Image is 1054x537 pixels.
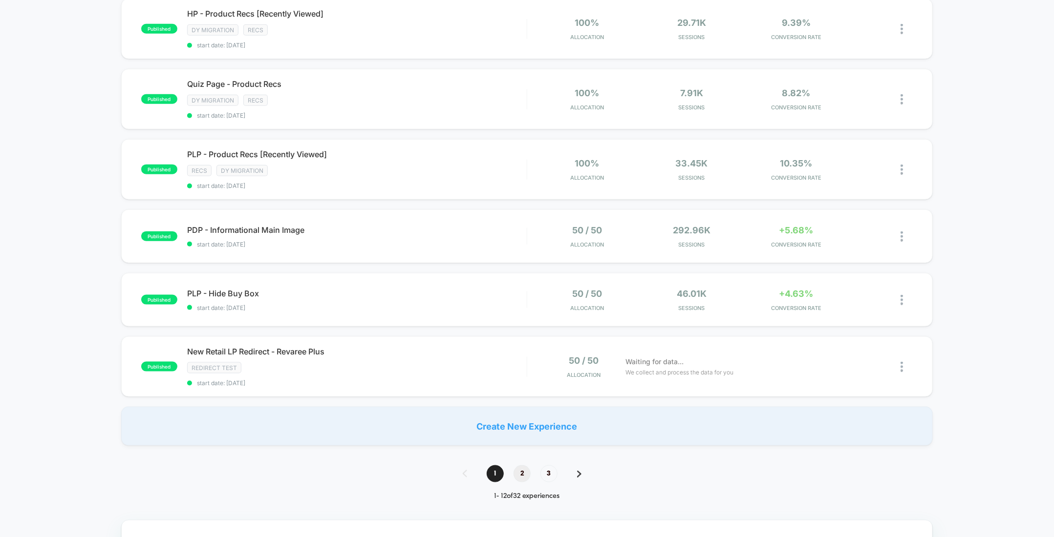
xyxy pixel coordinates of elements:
span: 2 [514,465,531,482]
div: Create New Experience [121,407,933,446]
span: 100% [575,158,599,168]
span: start date: [DATE] [187,41,527,49]
span: 29.71k [677,18,706,28]
span: Allocation [570,34,604,41]
span: published [141,295,177,305]
span: Sessions [642,104,741,111]
span: CONVERSION RATE [747,174,846,181]
span: published [141,165,177,174]
span: 9.39% [782,18,811,28]
span: 50 / 50 [572,289,602,299]
span: start date: [DATE] [187,241,527,248]
span: published [141,94,177,104]
span: Recs [187,165,212,176]
img: close [901,24,903,34]
span: DY Migration [187,95,238,106]
span: Quiz Page - Product Recs [187,79,527,89]
span: Allocation [567,372,601,378]
span: CONVERSION RATE [747,241,846,248]
span: Waiting for data... [625,356,684,367]
span: Recs [243,95,268,106]
span: Sessions [642,174,741,181]
span: 50 / 50 [572,225,602,235]
span: Sessions [642,305,741,311]
span: We collect and process the data for you [625,368,733,377]
span: CONVERSION RATE [747,104,846,111]
span: published [141,24,177,34]
span: 8.82% [782,88,811,98]
img: close [901,94,903,104]
span: Recs [243,24,268,36]
span: published [141,362,177,372]
span: DY Migration [187,24,238,36]
img: close [901,362,903,372]
span: PLP - Product Recs [Recently Viewed] [187,149,527,159]
span: 50 / 50 [569,355,599,366]
span: 1 [487,465,504,482]
span: +5.68% [779,225,814,235]
span: start date: [DATE] [187,112,527,119]
span: Sessions [642,34,741,41]
span: PLP - Hide Buy Box [187,289,527,298]
span: 7.91k [680,88,703,98]
span: start date: [DATE] [187,182,527,189]
span: HP - Product Recs [Recently Viewed] [187,9,527,19]
span: 292.96k [673,225,710,235]
span: 33.45k [675,158,708,168]
span: DY Migration [216,165,268,176]
span: Allocation [570,174,604,181]
span: CONVERSION RATE [747,34,846,41]
span: 100% [575,18,599,28]
span: Redirect Test [187,362,241,373]
span: published [141,231,177,241]
span: start date: [DATE] [187,304,527,311]
span: Allocation [570,305,604,311]
span: 3 [540,465,558,482]
span: Sessions [642,241,741,248]
span: PDP - Informational Main Image [187,225,527,235]
span: 10.35% [780,158,813,168]
span: 100% [575,88,599,98]
img: pagination forward [577,471,581,477]
span: Allocation [570,104,604,111]
span: start date: [DATE] [187,379,527,387]
img: close [901,231,903,242]
span: Allocation [570,241,604,248]
span: New Retail LP Redirect - Revaree Plus [187,347,527,356]
img: close [901,165,903,175]
div: 1 - 12 of 32 experiences [453,492,601,500]
span: +4.63% [779,289,814,299]
img: close [901,295,903,305]
span: CONVERSION RATE [747,305,846,311]
span: 46.01k [677,289,707,299]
